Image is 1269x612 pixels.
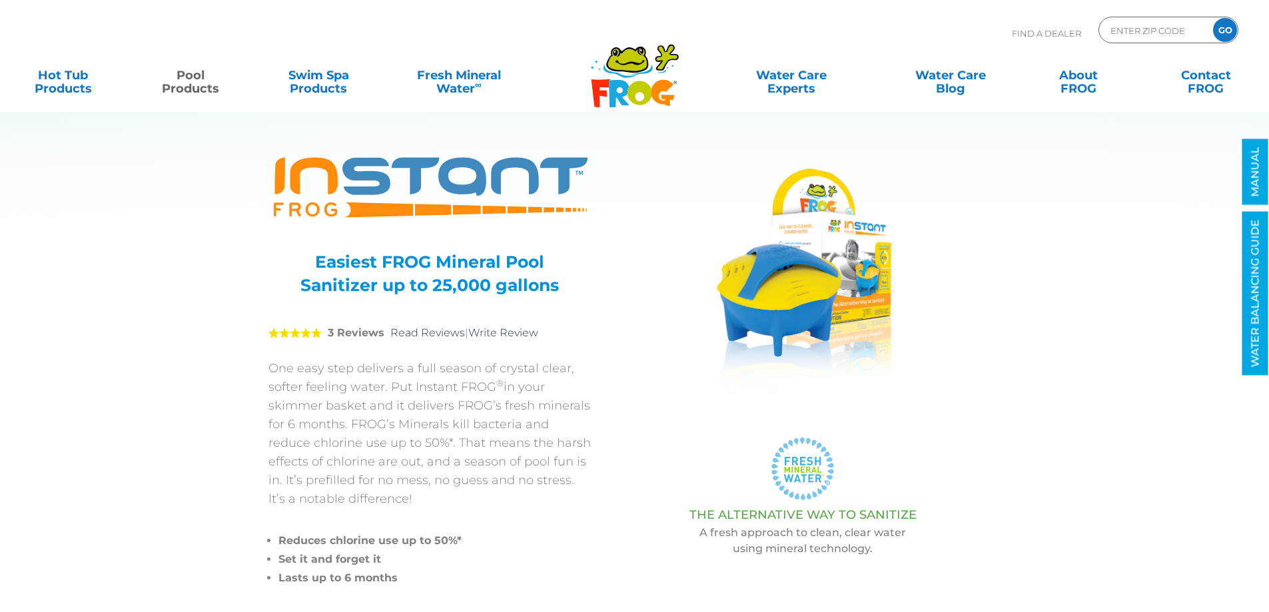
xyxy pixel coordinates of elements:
input: GO [1213,18,1237,42]
li: Set it and forget it [278,550,592,569]
li: Reduces chlorine use up to 50%* [278,531,592,550]
img: Frog Products Logo [584,27,686,108]
img: Product Logo [268,150,592,227]
p: One easy step delivers a full season of crystal clear, softer feeling water. Put Instant FROG in ... [268,359,592,508]
sup: ® [496,378,504,388]
a: AboutFROG [1029,62,1128,89]
a: Fresh MineralWater∞ [396,62,521,89]
a: Water CareBlog [901,62,1000,89]
p: A fresh approach to clean, clear water using mineral technology. [625,525,981,557]
a: Read Reviews [390,326,465,339]
a: Write Review [468,326,538,339]
a: Water CareExperts [711,62,872,89]
div: | [268,307,592,359]
a: MANUAL [1242,139,1268,205]
h3: Easiest FROG Mineral Pool Sanitizer up to 25,000 gallons [285,250,575,297]
li: Lasts up to 6 months [278,569,592,587]
a: ContactFROG [1156,62,1256,89]
strong: 3 Reviews [328,326,384,339]
sup: ∞ [475,79,482,90]
p: Find A Dealer [1012,17,1081,50]
h3: THE ALTERNATIVE WAY TO SANITIZE [625,508,981,521]
a: PoolProducts [141,62,240,89]
a: WATER BALANCING GUIDE [1242,212,1268,376]
a: Swim SpaProducts [269,62,368,89]
img: A product photo of the "FROG INSTANT" pool sanitizer with its packaging. The blue and yellow devi... [677,150,927,416]
span: 5 [268,328,322,338]
a: Hot TubProducts [13,62,113,89]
